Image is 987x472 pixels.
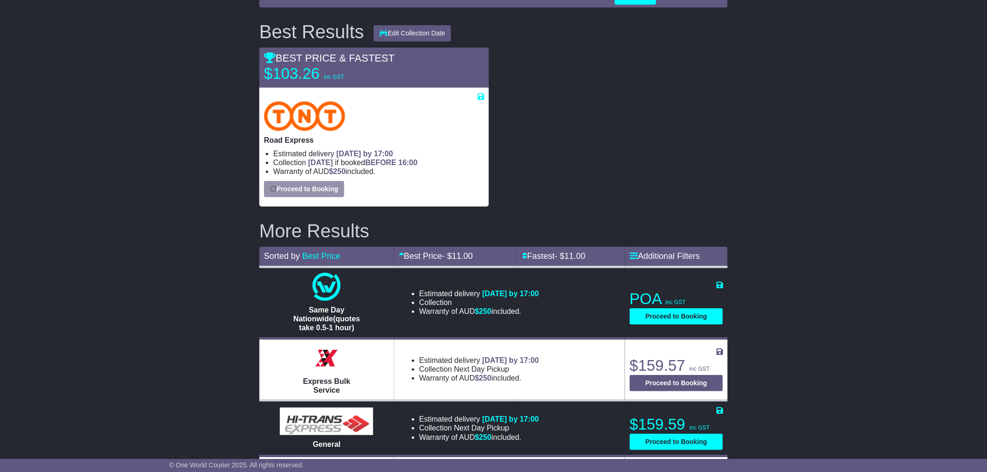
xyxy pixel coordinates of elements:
span: $ [475,307,492,315]
span: Same Day Nationwide(quotes take 0.5-1 hour) [293,306,360,332]
span: inc GST [689,424,709,431]
a: Best Price [302,251,341,261]
span: BEFORE [365,159,396,167]
li: Estimated delivery [419,356,539,365]
img: One World Courier: Same Day Nationwide(quotes take 0.5-1 hour) [313,273,341,301]
li: Collection [273,158,484,167]
button: Proceed to Booking [630,308,723,325]
a: Best Price- $11.00 [399,251,473,261]
span: - $ [442,251,473,261]
p: $103.26 [264,64,381,83]
a: Additional Filters [630,251,700,261]
span: 11.00 [564,251,585,261]
span: if booked [308,159,417,167]
button: Proceed to Booking [264,181,344,197]
li: Collection [419,365,539,374]
span: General [313,440,341,448]
li: Warranty of AUD included. [419,433,539,442]
span: 250 [479,374,492,382]
span: [DATE] by 17:00 [482,356,539,364]
li: Warranty of AUD included. [273,167,484,176]
p: $159.57 [630,356,723,375]
span: 250 [479,307,492,315]
li: Estimated delivery [419,289,539,298]
span: 11.00 [452,251,473,261]
li: Warranty of AUD included. [419,374,539,382]
span: $ [475,433,492,441]
button: Edit Collection Date [374,25,452,42]
img: HiTrans (Machship): General [280,408,373,435]
button: Proceed to Booking [630,434,723,450]
span: inc GST [666,299,686,305]
li: Estimated delivery [273,149,484,158]
button: Proceed to Booking [630,375,723,391]
span: - $ [555,251,585,261]
span: $ [329,167,346,175]
span: 16:00 [398,159,417,167]
div: Best Results [255,21,369,42]
li: Collection [419,298,539,307]
span: Next Day Pickup [454,424,509,432]
span: BEST PRICE & FASTEST [264,52,395,64]
p: $159.59 [630,415,723,434]
p: POA [630,290,723,308]
span: Next Day Pickup [454,365,509,373]
span: 250 [333,167,346,175]
li: Collection [419,423,539,432]
span: [DATE] by 17:00 [336,150,393,158]
img: TNT Domestic: Road Express [264,101,345,131]
span: Express Bulk Service [303,377,350,394]
span: inc GST [324,74,344,80]
span: [DATE] [308,159,333,167]
li: Warranty of AUD included. [419,307,539,316]
span: $ [475,374,492,382]
h2: More Results [259,221,728,241]
p: Road Express [264,136,484,145]
a: Fastest- $11.00 [522,251,585,261]
img: Border Express: Express Bulk Service [313,344,341,372]
span: [DATE] by 17:00 [482,415,539,423]
span: inc GST [689,366,709,372]
span: Sorted by [264,251,300,261]
span: [DATE] by 17:00 [482,290,539,298]
li: Estimated delivery [419,415,539,423]
span: 250 [479,433,492,441]
span: © One World Courier 2025. All rights reserved. [169,461,304,469]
